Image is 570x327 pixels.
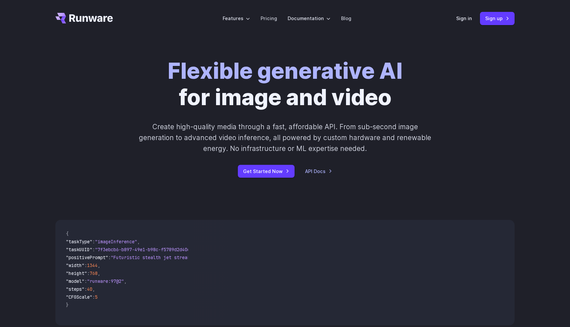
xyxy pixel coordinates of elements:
[95,239,137,245] span: "imageInference"
[124,278,127,284] span: ,
[456,15,472,22] a: Sign in
[66,231,69,237] span: {
[168,58,402,111] h1: for image and video
[90,270,98,276] span: 768
[84,278,87,284] span: :
[66,302,69,308] span: }
[87,262,98,268] span: 1344
[92,247,95,253] span: :
[66,270,87,276] span: "height"
[288,15,331,22] label: Documentation
[92,294,95,300] span: :
[168,58,402,84] strong: Flexible generative AI
[84,286,87,292] span: :
[138,121,432,154] p: Create high-quality media through a fast, affordable API. From sub-second image generation to adv...
[98,270,100,276] span: ,
[137,239,140,245] span: ,
[238,165,295,178] a: Get Started Now
[55,13,113,23] a: Go to /
[66,294,92,300] span: "CFGScale"
[98,262,100,268] span: ,
[87,286,92,292] span: 40
[95,247,195,253] span: "7f3ebcb6-b897-49e1-b98c-f5789d2d40d7"
[92,286,95,292] span: ,
[87,278,124,284] span: "runware:97@2"
[66,247,92,253] span: "taskUUID"
[108,254,111,260] span: :
[341,15,351,22] a: Blog
[84,262,87,268] span: :
[87,270,90,276] span: :
[223,15,250,22] label: Features
[92,239,95,245] span: :
[480,12,515,25] a: Sign up
[66,239,92,245] span: "taskType"
[66,286,84,292] span: "steps"
[111,254,351,260] span: "Futuristic stealth jet streaking through a neon-lit cityscape with glowing purple exhaust"
[305,167,332,175] a: API Docs
[66,262,84,268] span: "width"
[261,15,277,22] a: Pricing
[66,254,108,260] span: "positivePrompt"
[95,294,98,300] span: 5
[66,278,84,284] span: "model"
